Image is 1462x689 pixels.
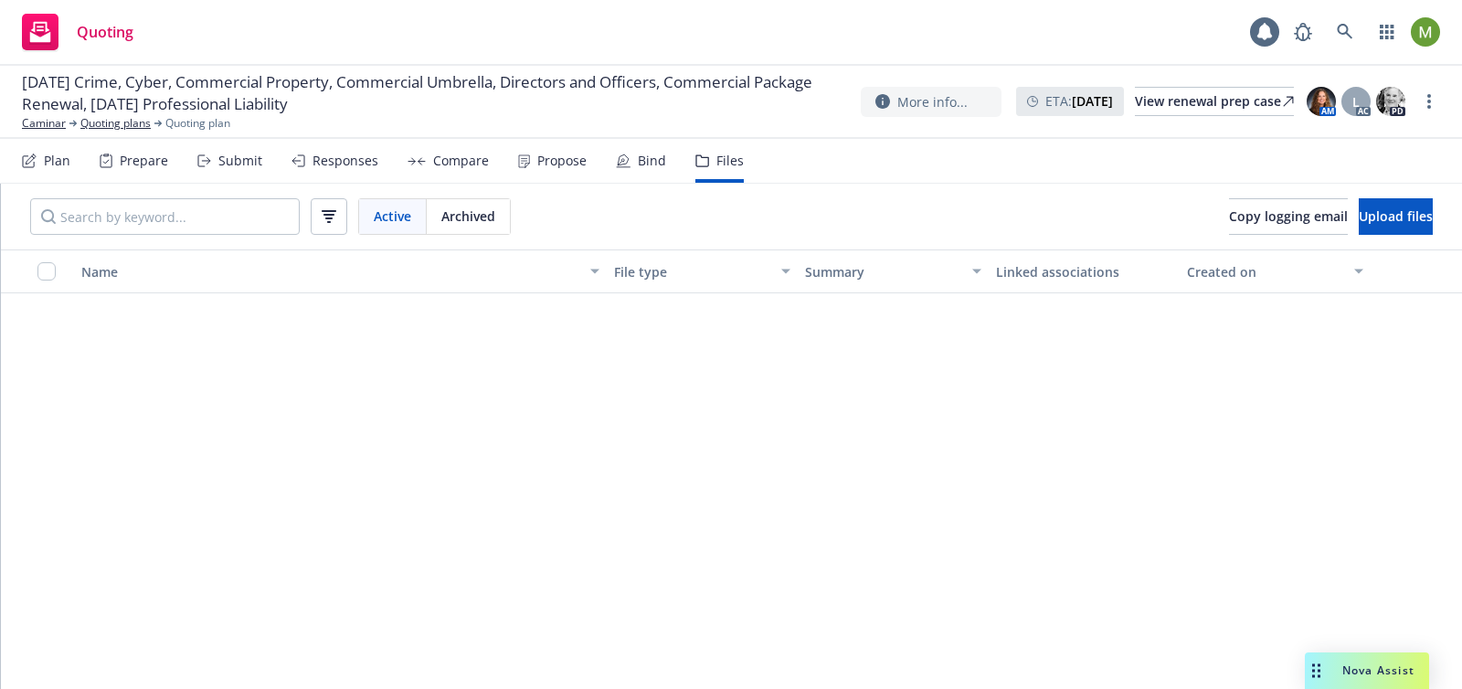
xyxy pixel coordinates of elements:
[1229,198,1348,235] button: Copy logging email
[861,87,1001,117] button: More info...
[805,262,961,281] div: Summary
[77,25,133,39] span: Quoting
[218,154,262,168] div: Submit
[1418,90,1440,112] a: more
[1072,92,1113,110] strong: [DATE]
[1180,249,1371,293] button: Created on
[1359,198,1433,235] button: Upload files
[433,154,489,168] div: Compare
[1229,207,1348,225] span: Copy logging email
[44,154,70,168] div: Plan
[798,249,989,293] button: Summary
[37,262,56,281] input: Select all
[1327,14,1363,50] a: Search
[1359,207,1433,225] span: Upload files
[989,249,1180,293] button: Linked associations
[716,154,744,168] div: Files
[1369,14,1405,50] a: Switch app
[1305,652,1328,689] div: Drag to move
[81,262,579,281] div: Name
[1376,87,1405,116] img: photo
[1411,17,1440,47] img: photo
[1135,87,1294,116] a: View renewal prep case
[313,154,378,168] div: Responses
[74,249,607,293] button: Name
[1045,91,1113,111] span: ETA :
[897,92,968,111] span: More info...
[1187,262,1343,281] div: Created on
[80,115,151,132] a: Quoting plans
[22,115,66,132] a: Caminar
[30,198,300,235] input: Search by keyword...
[1352,92,1360,111] span: L
[614,262,770,281] div: File type
[165,115,230,132] span: Quoting plan
[120,154,168,168] div: Prepare
[441,207,495,226] span: Archived
[1305,652,1429,689] button: Nova Assist
[374,207,411,226] span: Active
[22,71,846,115] span: [DATE] Crime, Cyber, Commercial Property, Commercial Umbrella, Directors and Officers, Commercial...
[607,249,798,293] button: File type
[1135,88,1294,115] div: View renewal prep case
[996,262,1172,281] div: Linked associations
[537,154,587,168] div: Propose
[15,6,141,58] a: Quoting
[1307,87,1336,116] img: photo
[1285,14,1321,50] a: Report a Bug
[638,154,666,168] div: Bind
[1342,662,1414,678] span: Nova Assist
